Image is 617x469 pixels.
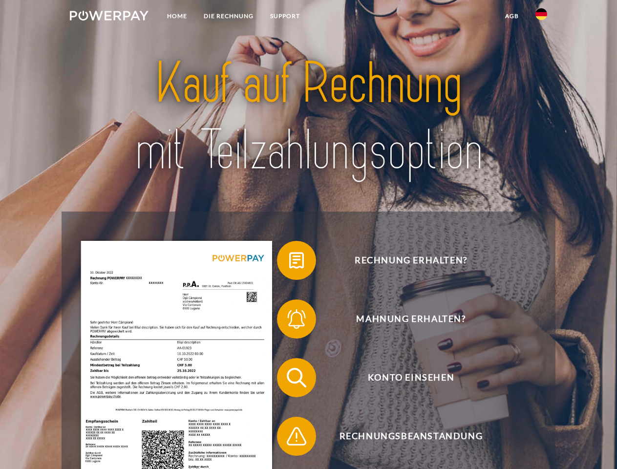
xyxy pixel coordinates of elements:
img: qb_search.svg [284,365,309,390]
img: qb_warning.svg [284,424,309,448]
img: de [535,8,547,20]
a: agb [497,7,527,25]
a: Home [159,7,195,25]
span: Konto einsehen [291,358,531,397]
span: Rechnungsbeanstandung [291,417,531,456]
img: qb_bill.svg [284,248,309,273]
button: Rechnungsbeanstandung [277,417,531,456]
button: Konto einsehen [277,358,531,397]
img: logo-powerpay-white.svg [70,11,149,21]
button: Rechnung erhalten? [277,241,531,280]
button: Mahnung erhalten? [277,299,531,339]
a: DIE RECHNUNG [195,7,262,25]
a: SUPPORT [262,7,308,25]
img: title-powerpay_de.svg [93,47,524,187]
span: Rechnung erhalten? [291,241,531,280]
span: Mahnung erhalten? [291,299,531,339]
img: qb_bell.svg [284,307,309,331]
